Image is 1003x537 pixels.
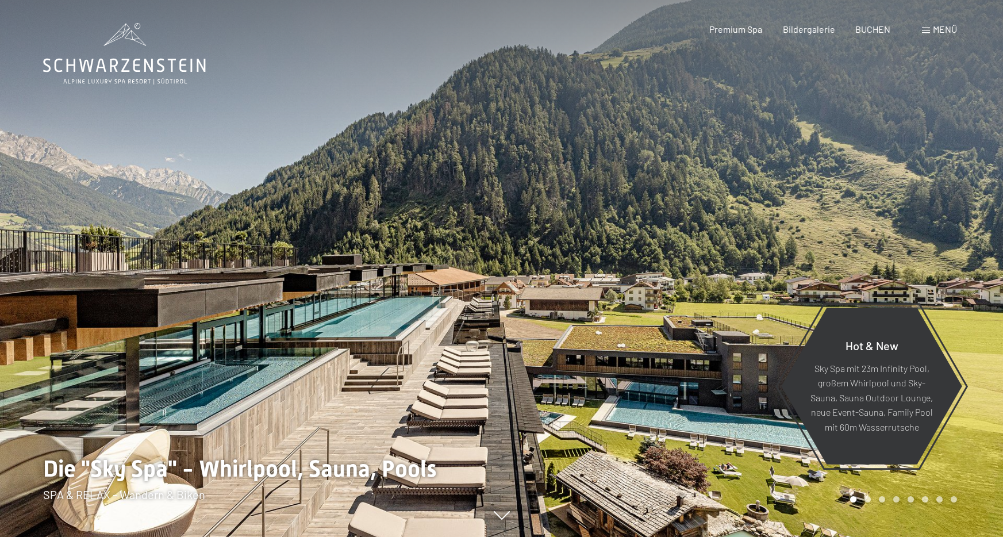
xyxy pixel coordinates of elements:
[809,360,934,434] p: Sky Spa mit 23m Infinity Pool, großem Whirlpool und Sky-Sauna, Sauna Outdoor Lounge, neue Event-S...
[864,496,871,503] div: Carousel Page 2
[855,24,890,34] a: BUCHEN
[781,307,963,465] a: Hot & New Sky Spa mit 23m Infinity Pool, großem Whirlpool und Sky-Sauna, Sauna Outdoor Lounge, ne...
[908,496,914,503] div: Carousel Page 5
[893,496,900,503] div: Carousel Page 4
[936,496,943,503] div: Carousel Page 7
[879,496,885,503] div: Carousel Page 3
[846,496,957,503] div: Carousel Pagination
[951,496,957,503] div: Carousel Page 8
[846,338,898,352] span: Hot & New
[783,24,835,34] a: Bildergalerie
[850,496,856,503] div: Carousel Page 1 (Current Slide)
[709,24,762,34] a: Premium Spa
[933,24,957,34] span: Menü
[922,496,928,503] div: Carousel Page 6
